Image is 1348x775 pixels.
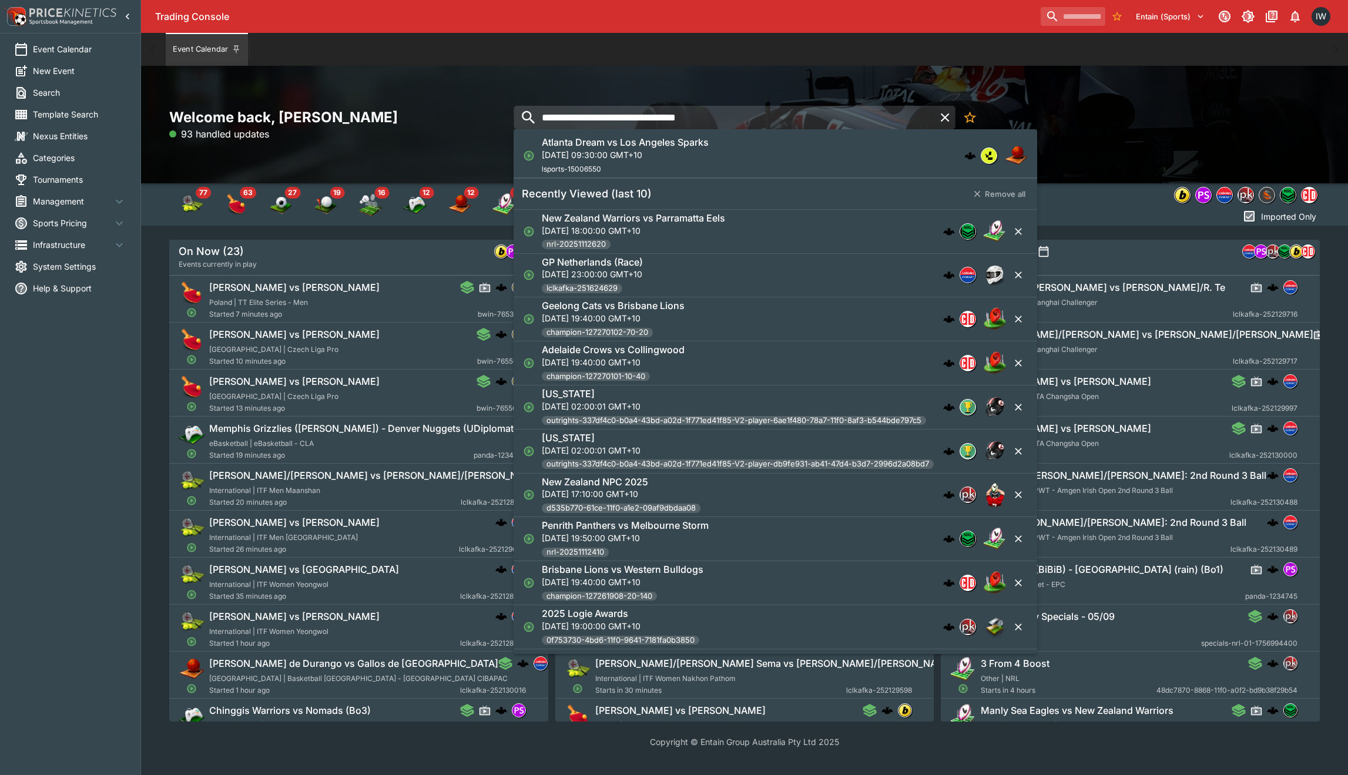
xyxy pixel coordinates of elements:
[209,657,498,670] h6: [PERSON_NAME] de Durango vs Gallos de [GEOGRAPHIC_DATA]
[179,327,204,353] img: table_tennis.png
[1308,4,1334,29] button: Ian Wright
[565,656,591,682] img: tennis.png
[542,488,700,500] p: [DATE] 17:10:00 GMT+10
[542,327,653,338] span: champion-127270102-70-20
[542,165,601,173] span: lsports-15006550
[1277,244,1292,259] div: nrl
[240,187,256,199] span: 63
[514,106,934,129] input: search
[180,193,203,216] img: tennis
[542,149,709,161] p: [DATE] 09:30:00 GMT+10
[1266,244,1280,259] div: pricekinetics
[960,267,976,283] div: lclkafka
[495,281,507,293] img: logo-cerberus.svg
[403,193,427,216] img: esports
[196,187,211,199] span: 77
[943,313,955,325] div: cerberus
[1267,422,1279,434] div: cerberus
[1217,187,1232,203] img: lclkafka.png
[542,136,709,149] h6: Atlanta Dream vs Los Angeles Sparks
[565,703,591,729] img: table_tennis.png
[1284,563,1297,576] img: pandascore.png
[542,444,934,457] p: [DATE] 02:00:01 GMT+10
[209,469,542,482] h6: [PERSON_NAME]/[PERSON_NAME] vs [PERSON_NAME]/[PERSON_NAME]
[33,260,126,273] span: System Settings
[981,355,1233,367] span: Starts in 4 hours
[1230,496,1297,508] span: lclkafka-252130488
[983,571,1007,595] img: australian_rules.png
[474,449,526,461] span: panda-1234936
[374,187,389,199] span: 16
[983,527,1007,551] img: rugby_league.png
[1239,207,1320,226] button: Imported Only
[495,245,508,258] img: bwin.png
[419,187,434,199] span: 12
[1280,187,1296,203] div: nrl
[981,486,1173,495] span: International | DPWT - Amgen Irish Open 2nd Round 3 Ball
[542,415,926,427] span: outrights-337df4c0-b0a4-43bd-a02d-1f771ed41f85-V2-player-6ae1f480-78a7-11f0-8af3-b544bde797c5
[943,621,955,633] img: logo-cerberus.svg
[461,496,526,508] span: lclkafka-252128814
[180,193,203,216] div: Tennis
[1243,245,1256,258] img: lclkafka.png
[460,638,526,649] span: lclkafka-252128797
[960,399,976,415] div: outrights
[495,563,507,575] img: logo-cerberus.svg
[33,43,126,55] span: Event Calendar
[983,220,1007,243] img: rugby_league.png
[1283,280,1297,294] div: lclkafka
[522,187,652,200] h5: Recently Viewed (last 10)
[981,281,1225,294] h6: P. Isaro/N. [PERSON_NAME] vs [PERSON_NAME]/R. Te
[981,704,1173,717] h6: Manly Sea Eagles vs New Zealand Warriors
[209,281,380,294] h6: [PERSON_NAME] vs [PERSON_NAME]
[33,86,126,99] span: Search
[179,421,204,447] img: esports.png
[943,313,955,325] img: logo-cerberus.svg
[1201,638,1297,649] span: specials-nrl-01-1756994400
[403,193,427,216] div: Esports
[1245,591,1297,602] span: panda-1234745
[983,395,1007,419] img: american_football.png
[448,193,471,216] div: Basketball
[1267,281,1279,293] img: logo-cerberus.svg
[960,487,975,502] img: pricekinetics.png
[960,355,975,371] img: championdata.png
[512,516,525,529] img: lclkafka.png
[981,308,1233,320] span: Starts in 4 hours
[477,355,526,367] span: bwin-7655028
[495,375,507,387] img: logo-cerberus.svg
[209,516,380,529] h6: [PERSON_NAME] vs [PERSON_NAME]
[358,193,382,216] img: badminton
[29,19,93,25] img: Sportsbook Management
[1290,245,1303,258] img: bwin.png
[960,400,975,415] img: outrights.png
[314,193,337,216] div: Golf
[1267,610,1279,622] img: logo-cerberus.svg
[542,432,595,444] h6: [US_STATE]
[495,281,507,293] div: cerberus
[960,311,975,327] img: championdata.png
[179,259,257,270] span: Events currently in play
[950,656,976,682] img: rugby_league.png
[209,392,338,401] span: [GEOGRAPHIC_DATA] | Czech Liga Pro
[1174,187,1191,203] div: bwin
[523,226,535,237] svg: Open
[960,311,976,327] div: championdata
[964,150,976,162] div: cerberus
[1156,685,1297,696] span: 48dc7870-8868-11f0-a0f2-bd9b38f29b54
[224,193,248,216] img: table_tennis
[495,328,507,340] img: logo-cerberus.svg
[1196,187,1211,203] img: pandascore.png
[981,345,1098,354] span: International | Shanghai Challenger
[960,267,975,283] img: lclkafka.png
[169,127,269,141] p: 93 handled updates
[595,657,955,670] h6: [PERSON_NAME]/[PERSON_NAME] Sema vs [PERSON_NAME]/[PERSON_NAME]
[595,704,766,717] h6: [PERSON_NAME] vs [PERSON_NAME]
[1129,7,1212,26] button: Select Tenant
[478,308,526,320] span: bwin-7653555
[512,704,525,717] img: pandascore.png
[960,531,975,546] img: nrl.png
[1267,281,1279,293] div: cerberus
[943,533,955,545] img: logo-cerberus.svg
[209,375,380,388] h6: [PERSON_NAME] vs [PERSON_NAME]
